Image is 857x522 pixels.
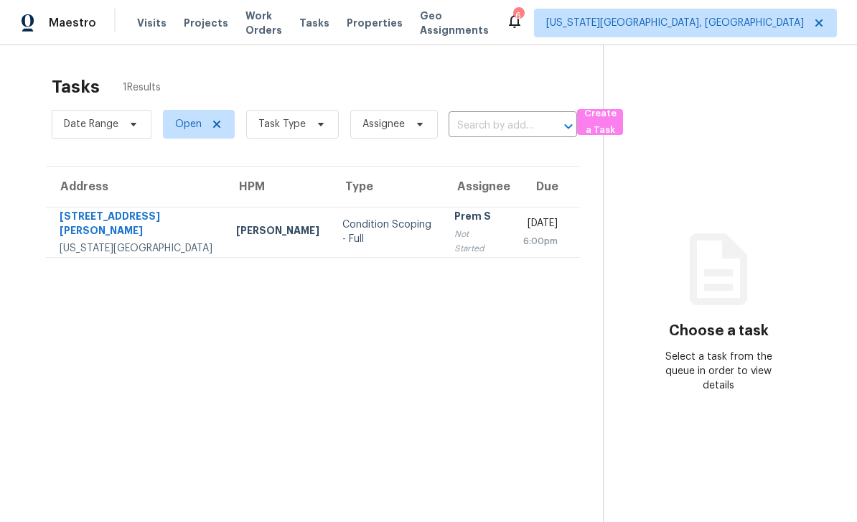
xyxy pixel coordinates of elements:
h2: Tasks [52,80,100,94]
div: Not Started [454,227,500,256]
span: Tasks [299,18,329,28]
div: 6 [513,9,523,23]
h3: Choose a task [669,324,769,338]
div: [STREET_ADDRESS][PERSON_NAME] [60,209,213,241]
button: Create a Task [577,109,623,135]
div: Condition Scoping - Full [342,218,431,246]
span: Visits [137,16,167,30]
div: [DATE] [523,216,558,234]
span: Create a Task [584,106,616,139]
span: Open [175,117,202,131]
span: Projects [184,16,228,30]
span: Maestro [49,16,96,30]
div: Select a task from the queue in order to view details [661,350,777,393]
th: HPM [225,167,331,207]
button: Open [558,116,579,136]
th: Assignee [443,167,512,207]
span: Assignee [362,117,405,131]
span: [US_STATE][GEOGRAPHIC_DATA], [GEOGRAPHIC_DATA] [546,16,804,30]
span: Properties [347,16,403,30]
th: Due [512,167,580,207]
span: 1 Results [123,80,161,95]
div: [PERSON_NAME] [236,223,319,241]
input: Search by address [449,115,537,137]
th: Address [46,167,225,207]
th: Type [331,167,443,207]
div: [US_STATE][GEOGRAPHIC_DATA] [60,241,213,256]
span: Date Range [64,117,118,131]
div: Prem S [454,209,500,227]
span: Work Orders [245,9,282,37]
span: Geo Assignments [420,9,489,37]
span: Task Type [258,117,306,131]
div: 6:00pm [523,234,558,248]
